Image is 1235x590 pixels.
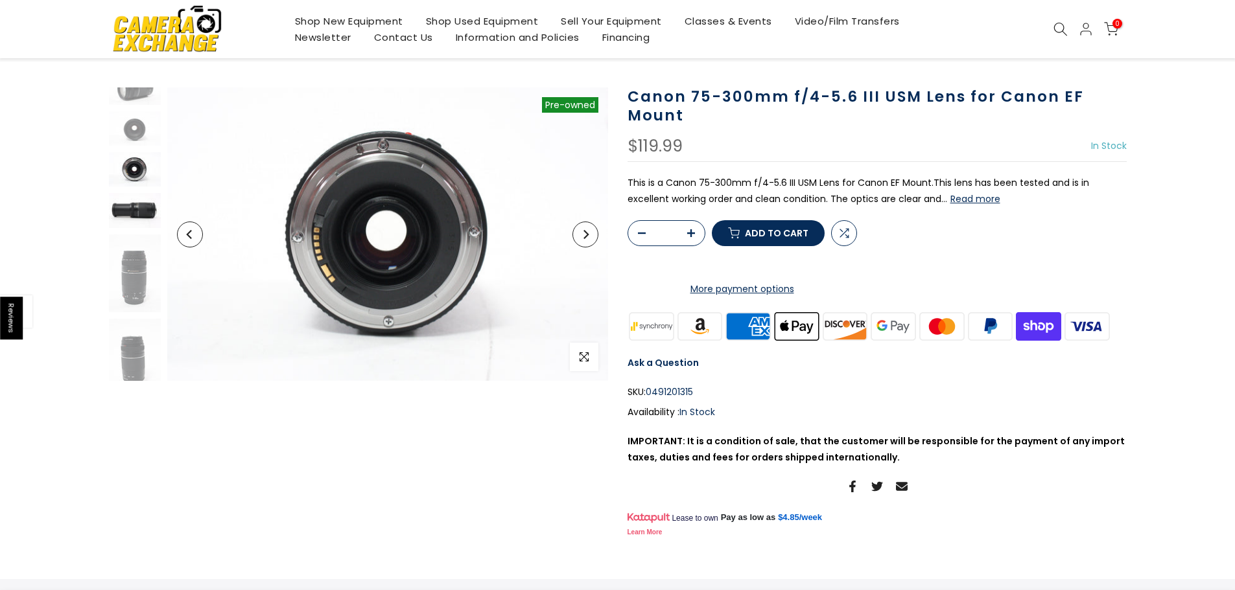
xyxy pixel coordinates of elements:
[1112,19,1122,28] span: 0
[778,512,822,523] a: $4.85/week
[917,310,966,342] img: master
[572,221,598,247] button: Next
[109,111,161,146] img: Canon 75-300mm f/4-5.6 III USM Lens for Canon EF Mount Lenses Small Format - Canon EOS Mount Lens...
[1015,310,1063,342] img: shopify pay
[772,310,821,342] img: apple pay
[591,29,661,45] a: Financing
[676,310,724,342] img: amazon payments
[628,435,1125,464] strong: IMPORTANT: It is a condition of sale, that the customer will be responsible for the payment of an...
[109,152,161,187] img: Canon 75-300mm f/4-5.6 III USM Lens for Canon EF Mount Lenses Small Format - Canon EOS Mount Lens...
[646,384,693,400] span: 0491201315
[672,513,718,523] span: Lease to own
[362,29,444,45] a: Contact Us
[109,70,161,104] img: Canon 75-300mm f/4-5.6 III USM Lens for Canon EF Mount Lenses Small Format - Canon EOS Mount Lens...
[1063,310,1111,342] img: visa
[712,220,825,246] button: Add to cart
[628,310,676,342] img: synchrony
[283,13,414,29] a: Shop New Equipment
[896,479,908,494] a: Share on Email
[628,87,1127,125] h1: Canon 75-300mm f/4-5.6 III USM Lens for Canon EF Mount
[628,281,857,297] a: More payment options
[673,13,783,29] a: Classes & Events
[628,138,683,155] div: $119.99
[869,310,918,342] img: google pay
[966,310,1015,342] img: paypal
[444,29,591,45] a: Information and Policies
[724,310,773,342] img: american express
[783,13,911,29] a: Video/Film Transfers
[847,479,858,494] a: Share on Facebook
[821,310,869,342] img: discover
[628,356,699,369] a: Ask a Question
[550,13,674,29] a: Sell Your Equipment
[1104,22,1118,36] a: 0
[679,405,715,418] span: In Stock
[109,234,161,312] img: Canon 75-300mm f/4-5.6 III USM Lens for Canon EF Mount Lenses Small Format - Canon EOS Mount Lens...
[628,528,663,536] a: Learn More
[109,319,161,396] img: Canon 75-300mm f/4-5.6 III USM Lens for Canon EF Mount Lenses Small Format - Canon EOS Mount Lens...
[628,175,1127,207] p: This is a Canon 75-300mm f/4-5.6 III USM Lens for Canon EF Mount.This lens has been tested and is...
[628,404,1127,420] div: Availability :
[628,384,1127,400] div: SKU:
[414,13,550,29] a: Shop Used Equipment
[177,221,203,247] button: Previous
[950,193,1000,205] button: Read more
[109,193,161,227] img: Canon 75-300mm f/4-5.6 III USM Lens for Canon EF Mount Lenses Small Format - Canon EOS Mount Lens...
[745,229,808,238] span: Add to cart
[283,29,362,45] a: Newsletter
[721,512,776,523] span: Pay as low as
[871,479,883,494] a: Share on Twitter
[167,87,608,381] img: Canon 75-300mm f/4-5.6 III USM Lens for Canon EF Mount Lenses Small Format - Canon EOS Mount Lens...
[1091,139,1127,152] span: In Stock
